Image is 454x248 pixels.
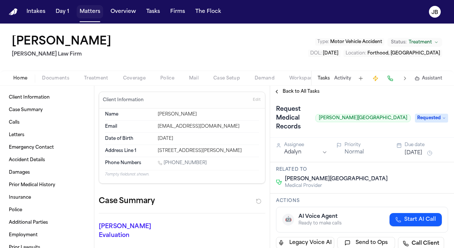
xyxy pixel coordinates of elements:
a: Employment [6,229,88,241]
span: Home [13,75,27,81]
button: Activity [334,75,351,81]
button: Intakes [24,5,48,18]
dt: Name [105,111,153,117]
button: Edit DOL: 2025-07-21 [308,50,340,57]
div: Priority [345,142,388,148]
a: Calls [6,117,88,128]
h1: Request Medical Records [273,103,312,133]
span: Employment [9,232,38,238]
a: Home [9,8,18,15]
div: [DATE] [158,136,259,142]
span: Insurance [9,195,31,201]
button: Edit [251,94,263,106]
span: Requested [415,114,448,123]
img: Finch Logo [9,8,18,15]
span: Police [9,207,22,213]
button: Edit matter name [12,35,111,49]
button: The Flock [192,5,224,18]
h1: [PERSON_NAME] [12,35,111,49]
button: [DATE] [405,149,422,157]
text: JB [432,10,438,15]
span: Phone Numbers [105,160,141,166]
span: Treatment [84,75,108,81]
p: [PERSON_NAME] Evaluation [99,222,149,240]
span: Case Summary [9,107,43,113]
span: Client Information [9,95,50,100]
span: Emergency Contact [9,145,54,150]
span: DOL : [310,51,322,56]
button: Normal [345,149,364,156]
h2: [PERSON_NAME] Law Firm [12,50,114,59]
button: Make a Call [385,73,395,84]
span: [DATE] [323,51,338,56]
span: Back to All Tasks [283,89,319,95]
span: Letters [9,132,24,138]
div: AI Voice Agent [298,213,342,220]
span: Damages [9,170,30,176]
a: Case Summary [6,104,88,116]
a: Additional Parties [6,217,88,228]
button: Snooze task [425,149,434,157]
span: Assistant [422,75,442,81]
a: Accident Details [6,154,88,166]
button: Day 1 [53,5,72,18]
h2: Case Summary [99,195,155,207]
span: Additional Parties [9,220,48,226]
span: Calls [9,120,20,125]
a: Insurance [6,192,88,203]
div: [STREET_ADDRESS][PERSON_NAME] [158,148,259,154]
button: Overview [108,5,139,18]
a: Emergency Contact [6,142,88,153]
dt: Email [105,124,153,130]
span: Mail [189,75,199,81]
button: Create Immediate Task [370,73,381,84]
a: Prior Medical History [6,179,88,191]
span: Medical Provider [285,183,388,189]
span: Demand [255,75,275,81]
a: Damages [6,167,88,178]
span: Location : [346,51,366,56]
span: Treatment [409,39,432,45]
a: Police [6,204,88,216]
span: [PERSON_NAME][GEOGRAPHIC_DATA] [315,114,411,122]
button: Assistant [415,75,442,81]
div: [PERSON_NAME] [158,111,259,117]
span: [PERSON_NAME][GEOGRAPHIC_DATA] [285,176,388,183]
span: Workspaces [289,75,318,81]
p: 7 empty fields not shown. [105,172,259,177]
div: Due date [405,142,448,148]
button: Edit Type: Motor Vehicle Accident [315,38,384,46]
button: Tasks [318,75,330,81]
span: Forthood, [GEOGRAPHIC_DATA] [367,51,440,56]
a: Letters [6,129,88,141]
button: Matters [77,5,103,18]
span: 🤖 [285,216,291,223]
div: Ready to make calls [298,220,342,226]
a: Call 1 (607) 382-9846 [158,160,207,166]
span: Coverage [123,75,146,81]
button: Tasks [143,5,163,18]
span: Status: [391,39,406,45]
button: Firms [167,5,188,18]
button: Add Task [356,73,366,84]
span: Case Setup [213,75,240,81]
h3: Related to [276,167,448,173]
span: Motor Vehicle Accident [330,40,382,44]
button: Edit Location: Forthood, TX [343,50,442,57]
span: Prior Medical History [9,182,55,188]
a: Client Information [6,92,88,103]
span: Documents [42,75,69,81]
button: Start AI Call [390,213,442,226]
h3: Actions [276,198,448,204]
dt: Date of Birth [105,136,153,142]
div: [EMAIL_ADDRESS][DOMAIN_NAME] [158,124,259,130]
span: Edit [253,98,261,103]
span: Start AI Call [404,216,436,223]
